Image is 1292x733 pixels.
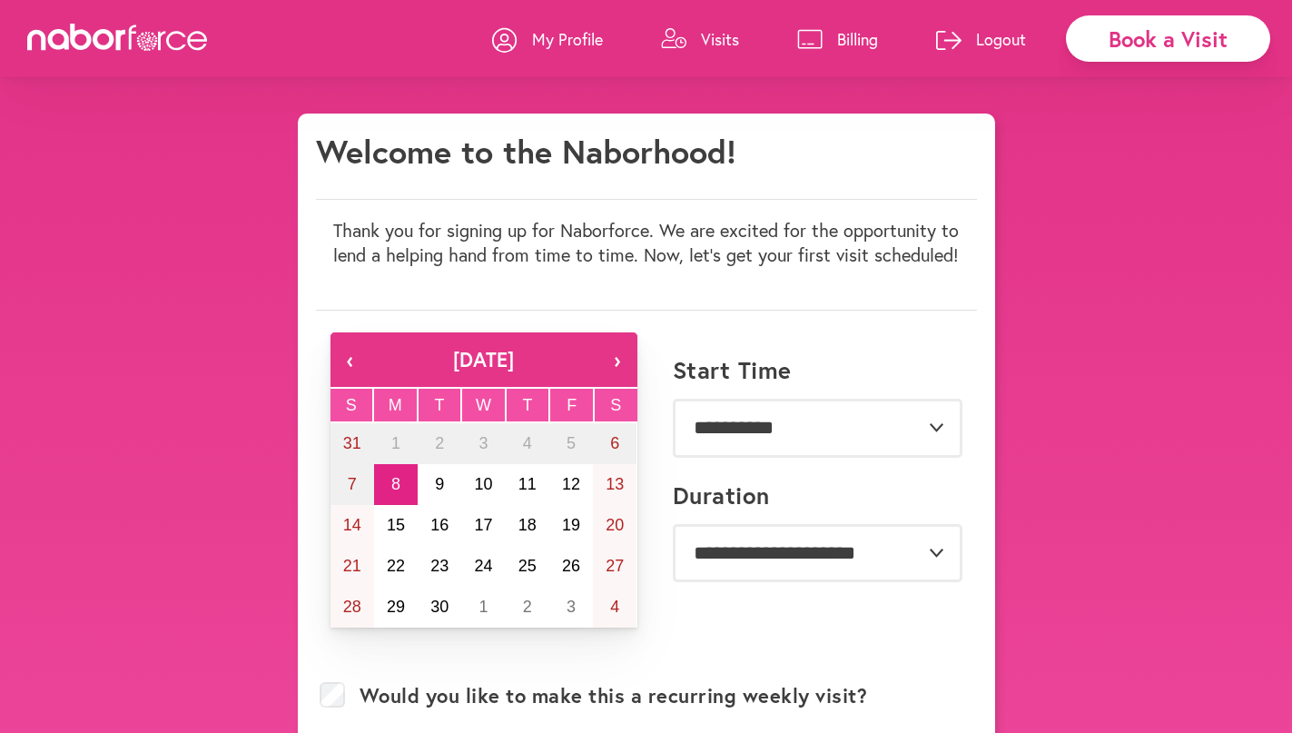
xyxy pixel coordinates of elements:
[673,356,792,384] label: Start Time
[610,396,621,414] abbr: Saturday
[797,12,878,66] a: Billing
[418,423,461,464] button: September 2, 2025
[593,464,636,505] button: September 13, 2025
[461,464,505,505] button: September 10, 2025
[506,423,549,464] button: September 4, 2025
[374,505,418,546] button: September 15, 2025
[562,557,580,575] abbr: September 26, 2025
[610,434,619,452] abbr: September 6, 2025
[532,28,603,50] p: My Profile
[391,434,400,452] abbr: September 1, 2025
[348,475,357,493] abbr: September 7, 2025
[461,546,505,587] button: September 24, 2025
[330,546,374,587] button: September 21, 2025
[478,598,488,616] abbr: October 1, 2025
[567,396,577,414] abbr: Friday
[474,516,492,534] abbr: September 17, 2025
[461,423,505,464] button: September 3, 2025
[567,434,576,452] abbr: September 5, 2025
[430,557,449,575] abbr: September 23, 2025
[374,546,418,587] button: September 22, 2025
[506,546,549,587] button: September 25, 2025
[330,505,374,546] button: September 14, 2025
[936,12,1026,66] a: Logout
[374,464,418,505] button: September 8, 2025
[434,396,444,414] abbr: Tuesday
[343,557,361,575] abbr: September 21, 2025
[701,28,739,50] p: Visits
[374,587,418,628] button: September 29, 2025
[506,587,549,628] button: October 2, 2025
[606,516,624,534] abbr: September 20, 2025
[523,434,532,452] abbr: September 4, 2025
[597,332,637,387] button: ›
[330,423,374,464] button: August 31, 2025
[1066,15,1270,62] div: Book a Visit
[523,598,532,616] abbr: October 2, 2025
[523,396,533,414] abbr: Thursday
[316,218,977,267] p: Thank you for signing up for Naborforce. We are excited for the opportunity to lend a helping han...
[418,505,461,546] button: September 16, 2025
[593,505,636,546] button: September 20, 2025
[549,587,593,628] button: October 3, 2025
[976,28,1026,50] p: Logout
[360,684,868,708] label: Would you like to make this a recurring weekly visit?
[606,557,624,575] abbr: September 27, 2025
[593,423,636,464] button: September 6, 2025
[661,12,739,66] a: Visits
[430,598,449,616] abbr: September 30, 2025
[418,464,461,505] button: September 9, 2025
[316,132,736,171] h1: Welcome to the Naborhood!
[430,516,449,534] abbr: September 16, 2025
[343,516,361,534] abbr: September 14, 2025
[492,12,603,66] a: My Profile
[435,434,444,452] abbr: September 2, 2025
[418,587,461,628] button: September 30, 2025
[549,546,593,587] button: September 26, 2025
[346,396,357,414] abbr: Sunday
[593,546,636,587] button: September 27, 2025
[518,475,537,493] abbr: September 11, 2025
[461,505,505,546] button: September 17, 2025
[474,475,492,493] abbr: September 10, 2025
[673,481,770,510] label: Duration
[478,434,488,452] abbr: September 3, 2025
[506,505,549,546] button: September 18, 2025
[562,516,580,534] abbr: September 19, 2025
[474,557,492,575] abbr: September 24, 2025
[418,546,461,587] button: September 23, 2025
[518,516,537,534] abbr: September 18, 2025
[606,475,624,493] abbr: September 13, 2025
[387,598,405,616] abbr: September 29, 2025
[343,598,361,616] abbr: September 28, 2025
[387,516,405,534] abbr: September 15, 2025
[389,396,402,414] abbr: Monday
[593,587,636,628] button: October 4, 2025
[549,505,593,546] button: September 19, 2025
[506,464,549,505] button: September 11, 2025
[476,396,491,414] abbr: Wednesday
[370,332,597,387] button: [DATE]
[374,423,418,464] button: September 1, 2025
[330,587,374,628] button: September 28, 2025
[435,475,444,493] abbr: September 9, 2025
[567,598,576,616] abbr: October 3, 2025
[330,464,374,505] button: September 7, 2025
[391,475,400,493] abbr: September 8, 2025
[549,464,593,505] button: September 12, 2025
[343,434,361,452] abbr: August 31, 2025
[562,475,580,493] abbr: September 12, 2025
[610,598,619,616] abbr: October 4, 2025
[837,28,878,50] p: Billing
[330,332,370,387] button: ‹
[549,423,593,464] button: September 5, 2025
[387,557,405,575] abbr: September 22, 2025
[461,587,505,628] button: October 1, 2025
[518,557,537,575] abbr: September 25, 2025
